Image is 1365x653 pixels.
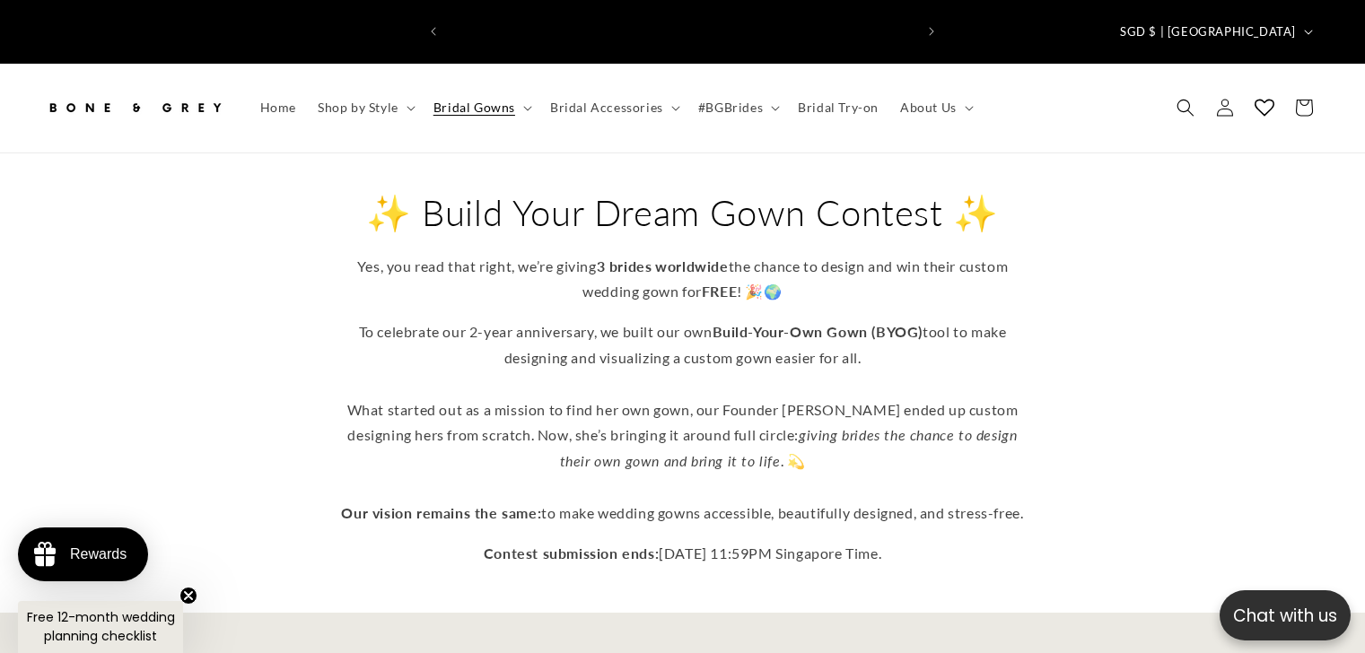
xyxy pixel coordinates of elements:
[900,100,957,116] span: About Us
[1220,603,1351,629] p: Chat with us
[433,100,515,116] span: Bridal Gowns
[27,608,175,645] span: Free 12-month wedding planning checklist
[333,254,1033,306] p: Yes, you read that right, we’re giving the chance to design and win their custom wedding gown for...
[539,89,687,126] summary: Bridal Accessories
[550,100,663,116] span: Bridal Accessories
[70,546,127,562] div: Rewards
[787,89,889,126] a: Bridal Try-on
[889,89,981,126] summary: About Us
[713,323,923,340] strong: Build-Your-Own Gown (BYOG)
[179,587,197,605] button: Close teaser
[333,319,1033,526] p: To celebrate our 2-year anniversary, we built our own tool to make designing and visualizing a cu...
[318,100,398,116] span: Shop by Style
[39,82,232,135] a: Bone and Grey Bridal
[687,89,787,126] summary: #BGBrides
[698,100,763,116] span: #BGBrides
[798,100,879,116] span: Bridal Try-on
[1120,23,1296,41] span: SGD $ | [GEOGRAPHIC_DATA]
[1220,590,1351,640] button: Open chatbox
[423,89,539,126] summary: Bridal Gowns
[560,426,1018,469] em: giving brides the chance to design their own gown and bring it to life
[597,257,652,274] strong: 3 brides
[18,601,183,653] div: Free 12-month wedding planning checklistClose teaser
[414,14,453,48] button: Previous announcement
[1109,14,1320,48] button: SGD $ | [GEOGRAPHIC_DATA]
[333,541,1033,567] p: [DATE] 11:59PM Singapore Time.
[249,89,307,126] a: Home
[333,189,1033,236] h2: ✨ Build Your Dream Gown Contest ✨
[341,504,541,521] strong: Our vision remains the same:
[45,88,224,127] img: Bone and Grey Bridal
[1166,88,1205,127] summary: Search
[484,544,659,562] strong: Contest submission ends:
[702,283,737,300] strong: FREE
[655,257,728,274] strong: worldwide
[912,14,951,48] button: Next announcement
[307,89,423,126] summary: Shop by Style
[260,100,296,116] span: Home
